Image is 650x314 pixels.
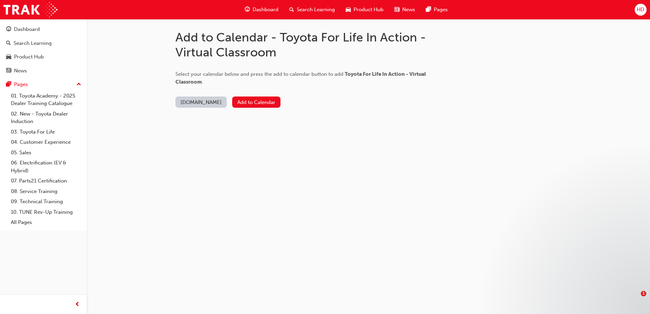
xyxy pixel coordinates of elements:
[14,53,44,61] div: Product Hub
[76,80,81,89] span: up-icon
[3,51,84,63] a: Product Hub
[8,137,84,147] a: 04. Customer Experience
[8,109,84,127] a: 02. New - Toyota Dealer Induction
[3,22,84,78] button: DashboardSearch LearningProduct HubNews
[8,186,84,197] a: 08. Service Training
[3,37,84,50] a: Search Learning
[389,3,421,17] a: news-iconNews
[3,65,84,77] a: News
[6,68,11,74] span: news-icon
[3,23,84,36] a: Dashboard
[394,5,399,14] span: news-icon
[175,30,447,59] h1: Add to Calendar - Toyota For Life In Action - Virtual Classroom
[8,176,84,186] a: 07. Parts21 Certification
[284,3,340,17] a: search-iconSearch Learning
[175,71,426,85] span: Toyota For Life In Action - Virtual Classroom
[297,6,335,14] span: Search Learning
[14,67,27,75] div: News
[8,91,84,109] a: 01. Toyota Academy - 2025 Dealer Training Catalogue
[8,217,84,228] a: All Pages
[8,196,84,207] a: 09. Technical Training
[346,5,351,14] span: car-icon
[175,71,426,85] span: Select your calendar below and press the add to calendar button to add .
[354,6,383,14] span: Product Hub
[3,78,84,91] button: Pages
[239,3,284,17] a: guage-iconDashboard
[8,207,84,217] a: 10. TUNE Rev-Up Training
[175,97,227,108] button: [DOMAIN_NAME]
[627,291,643,307] iframe: Intercom live chat
[289,5,294,14] span: search-icon
[14,25,40,33] div: Dashboard
[253,6,278,14] span: Dashboard
[14,81,28,88] div: Pages
[635,4,647,16] button: HD
[8,158,84,176] a: 06. Electrification (EV & Hybrid)
[3,2,57,17] img: Trak
[6,54,11,60] span: car-icon
[75,300,80,309] span: prev-icon
[637,6,644,14] span: HD
[421,3,453,17] a: pages-iconPages
[6,82,11,88] span: pages-icon
[6,27,11,33] span: guage-icon
[245,5,250,14] span: guage-icon
[426,5,431,14] span: pages-icon
[14,39,52,47] div: Search Learning
[641,291,646,296] span: 1
[340,3,389,17] a: car-iconProduct Hub
[8,147,84,158] a: 05. Sales
[6,40,11,47] span: search-icon
[8,127,84,137] a: 03. Toyota For Life
[232,97,280,108] button: Add to Calendar
[434,6,448,14] span: Pages
[402,6,415,14] span: News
